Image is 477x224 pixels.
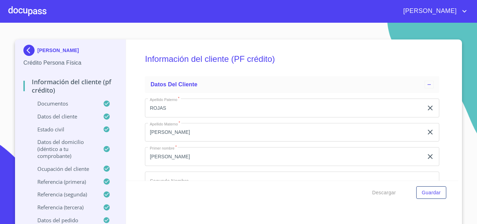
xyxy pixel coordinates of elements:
span: Descargar [372,188,396,197]
span: [PERSON_NAME] [398,6,460,17]
span: Guardar [422,188,441,197]
span: Datos del cliente [151,81,197,87]
p: [PERSON_NAME] [37,48,79,53]
button: clear input [426,152,434,161]
button: clear input [426,128,434,136]
p: Referencia (segunda) [23,191,103,198]
p: Documentos [23,100,103,107]
button: clear input [426,104,434,112]
p: Ocupación del Cliente [23,165,103,172]
button: Guardar [416,186,446,199]
p: Información del cliente (PF crédito) [23,78,117,94]
p: Estado Civil [23,126,103,133]
div: [PERSON_NAME] [23,45,117,59]
p: Referencia (primera) [23,178,103,185]
p: Datos del cliente [23,113,103,120]
img: Docupass spot blue [23,45,37,56]
p: Referencia (tercera) [23,204,103,211]
p: Crédito Persona Física [23,59,117,67]
p: Datos del domicilio (idéntico a tu comprobante) [23,138,103,159]
button: account of current user [398,6,469,17]
p: Datos del pedido [23,217,103,224]
div: Datos del cliente [145,76,439,93]
h5: Información del cliente (PF crédito) [145,45,439,73]
button: Descargar [369,186,399,199]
